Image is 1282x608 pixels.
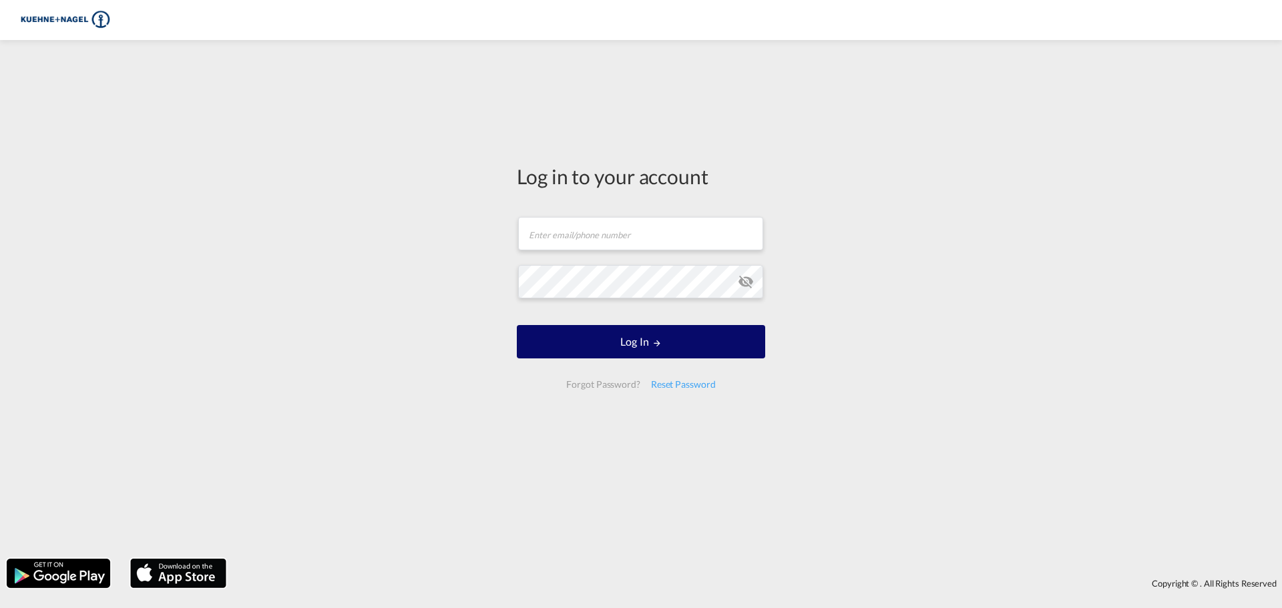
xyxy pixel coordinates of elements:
img: apple.png [129,557,228,589]
div: Copyright © . All Rights Reserved [233,572,1282,595]
md-icon: icon-eye-off [738,274,754,290]
input: Enter email/phone number [518,217,763,250]
div: Forgot Password? [561,372,645,396]
button: LOGIN [517,325,765,358]
img: google.png [5,557,112,589]
img: 36441310f41511efafde313da40ec4a4.png [20,5,110,35]
div: Log in to your account [517,162,765,190]
div: Reset Password [646,372,721,396]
